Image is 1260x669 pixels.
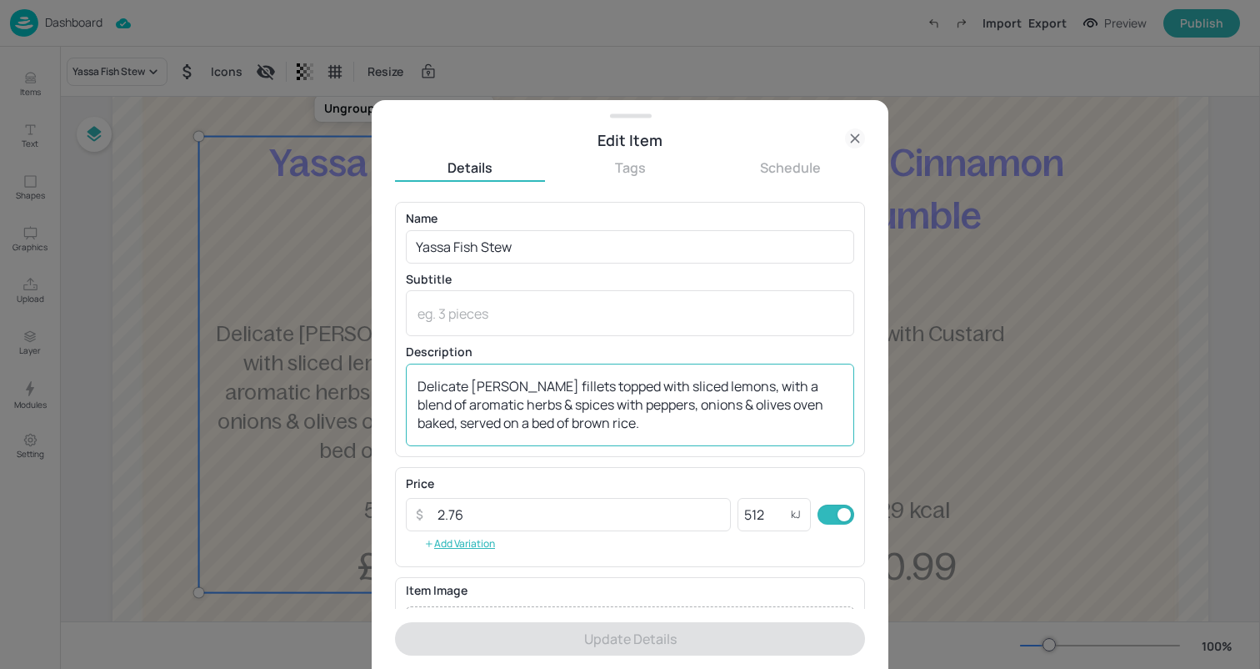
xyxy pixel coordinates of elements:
[406,230,854,264] input: eg. Chicken Teriyaki Sushi Roll
[791,509,801,521] p: kJ
[555,158,705,177] button: Tags
[406,478,434,490] p: Price
[406,213,854,224] p: Name
[417,377,842,432] textarea: Delicate [PERSON_NAME] fillets topped with sliced lemons, with a blend of aromatic herbs & spices...
[395,158,545,177] button: Details
[406,346,854,358] p: Description
[737,498,791,531] input: 429
[427,498,731,531] input: 10
[406,585,854,596] p: Item Image
[395,128,865,152] div: Edit Item
[406,274,854,285] p: Subtitle
[406,531,513,556] button: Add Variation
[715,158,865,177] button: Schedule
